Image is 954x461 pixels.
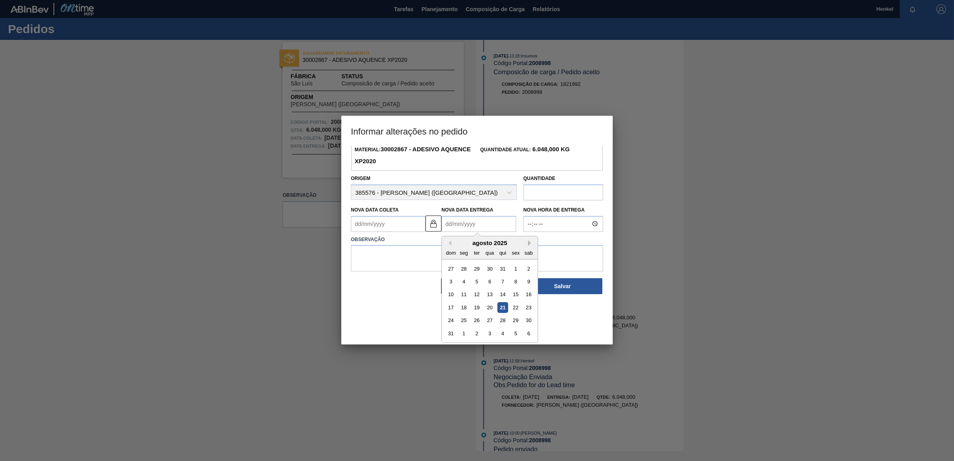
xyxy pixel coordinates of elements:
[523,302,534,313] div: Choose sábado, 23 de agosto de 2025
[497,247,508,258] div: qui
[471,289,482,300] div: Choose terça-feira, 12 de agosto de 2025
[497,328,508,339] div: Choose quinta-feira, 4 de setembro de 2025
[484,315,495,326] div: Choose quarta-feira, 27 de agosto de 2025
[523,278,602,294] button: Salvar
[459,302,469,313] div: Choose segunda-feira, 18 de agosto de 2025
[459,263,469,274] div: Choose segunda-feira, 28 de julho de 2025
[497,315,508,326] div: Choose quinta-feira, 28 de agosto de 2025
[444,262,535,340] div: month 2025-08
[497,276,508,287] div: Choose quinta-feira, 7 de agosto de 2025
[442,239,538,246] div: agosto 2025
[471,263,482,274] div: Choose terça-feira, 29 de julho de 2025
[445,289,456,300] div: Choose domingo, 10 de agosto de 2025
[441,207,493,213] label: Nova Data Entrega
[459,328,469,339] div: Choose segunda-feira, 1 de setembro de 2025
[459,276,469,287] div: Choose segunda-feira, 4 de agosto de 2025
[523,263,534,274] div: Choose sábado, 2 de agosto de 2025
[441,278,521,294] button: Fechar
[445,315,456,326] div: Choose domingo, 24 de agosto de 2025
[510,247,521,258] div: sex
[351,234,603,245] label: Observação
[354,147,471,164] span: Material:
[484,302,495,313] div: Choose quarta-feira, 20 de agosto de 2025
[510,263,521,274] div: Choose sexta-feira, 1 de agosto de 2025
[471,247,482,258] div: ter
[471,276,482,287] div: Choose terça-feira, 5 de agosto de 2025
[445,263,456,274] div: Choose domingo, 27 de julho de 2025
[480,147,570,152] span: Quantidade Atual:
[523,276,534,287] div: Choose sábado, 9 de agosto de 2025
[497,263,508,274] div: Choose quinta-feira, 31 de julho de 2025
[528,240,534,246] button: Next Month
[523,328,534,339] div: Choose sábado, 6 de setembro de 2025
[459,289,469,300] div: Choose segunda-feira, 11 de agosto de 2025
[341,116,613,146] h3: Informar alterações no pedido
[484,263,495,274] div: Choose quarta-feira, 30 de julho de 2025
[510,328,521,339] div: Choose sexta-feira, 5 de setembro de 2025
[471,315,482,326] div: Choose terça-feira, 26 de agosto de 2025
[351,176,370,181] label: Origem
[523,247,534,258] div: sab
[484,276,495,287] div: Choose quarta-feira, 6 de agosto de 2025
[510,289,521,300] div: Choose sexta-feira, 15 de agosto de 2025
[429,219,438,228] img: locked
[497,302,508,313] div: Choose quinta-feira, 21 de agosto de 2025
[523,204,603,216] label: Nova Hora de Entrega
[510,276,521,287] div: Choose sexta-feira, 8 de agosto de 2025
[351,216,426,232] input: dd/mm/yyyy
[459,247,469,258] div: seg
[471,328,482,339] div: Choose terça-feira, 2 de setembro de 2025
[459,315,469,326] div: Choose segunda-feira, 25 de agosto de 2025
[471,302,482,313] div: Choose terça-feira, 19 de agosto de 2025
[445,302,456,313] div: Choose domingo, 17 de agosto de 2025
[445,247,456,258] div: dom
[531,146,570,152] strong: 6.048,000 KG
[351,207,399,213] label: Nova Data Coleta
[446,240,451,246] button: Previous Month
[484,247,495,258] div: qua
[523,289,534,300] div: Choose sábado, 16 de agosto de 2025
[484,289,495,300] div: Choose quarta-feira, 13 de agosto de 2025
[445,328,456,339] div: Choose domingo, 31 de agosto de 2025
[445,276,456,287] div: Choose domingo, 3 de agosto de 2025
[426,216,441,231] button: locked
[523,176,555,181] label: Quantidade
[523,315,534,326] div: Choose sábado, 30 de agosto de 2025
[484,328,495,339] div: Choose quarta-feira, 3 de setembro de 2025
[354,146,471,164] strong: 30002867 - ADESIVO AQUENCE XP2020
[497,289,508,300] div: Choose quinta-feira, 14 de agosto de 2025
[441,216,516,232] input: dd/mm/yyyy
[510,315,521,326] div: Choose sexta-feira, 29 de agosto de 2025
[510,302,521,313] div: Choose sexta-feira, 22 de agosto de 2025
